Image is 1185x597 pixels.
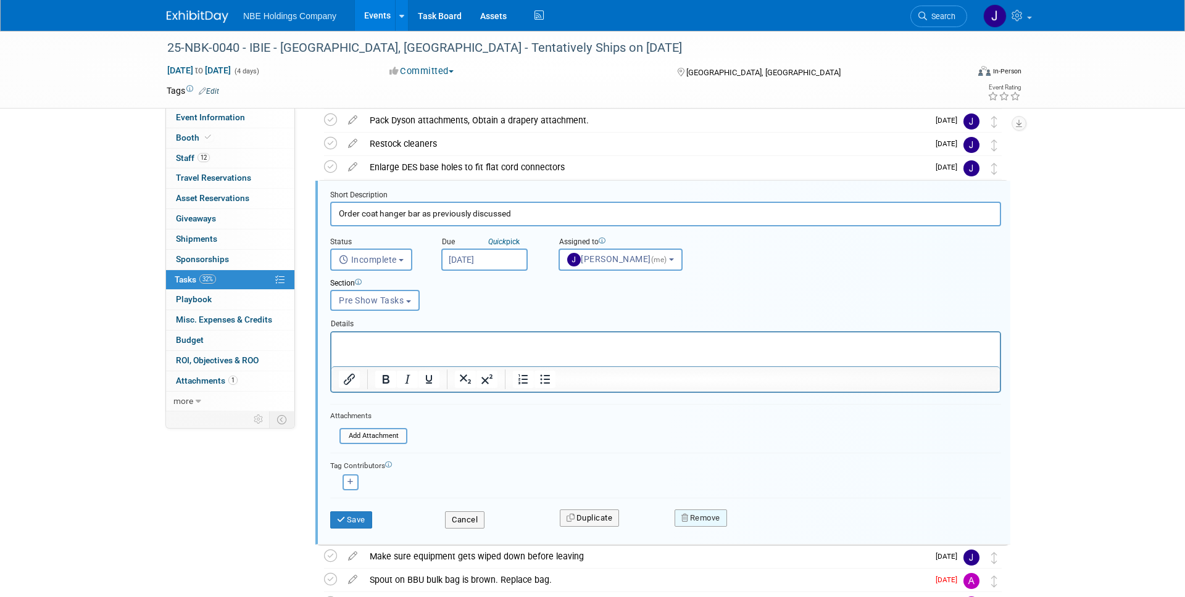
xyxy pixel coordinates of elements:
[166,270,294,290] a: Tasks32%
[330,290,420,311] button: Pre Show Tasks
[176,315,272,324] span: Misc. Expenses & Credits
[991,552,997,564] i: Move task
[173,396,193,406] span: more
[197,153,210,162] span: 12
[991,575,997,587] i: Move task
[983,4,1007,28] img: John Vargo
[167,65,231,76] span: [DATE] [DATE]
[205,134,211,141] i: Booth reservation complete
[963,113,979,130] img: John Vargo
[559,249,683,271] button: [PERSON_NAME](me)
[963,160,979,176] img: John Vargo
[339,255,397,265] span: Incomplete
[441,249,528,271] input: Due Date
[166,128,294,148] a: Booth
[176,153,210,163] span: Staff
[330,313,1001,331] div: Details
[176,355,259,365] span: ROI, Objectives & ROO
[488,237,506,246] i: Quick
[342,574,364,585] a: edit
[651,255,667,264] span: (me)
[342,551,364,562] a: edit
[978,66,991,76] img: Format-Inperson.png
[936,116,963,125] span: [DATE]
[364,133,928,154] div: Restock cleaners
[339,371,360,388] button: Insert/edit link
[686,68,841,77] span: [GEOGRAPHIC_DATA], [GEOGRAPHIC_DATA]
[936,552,963,561] span: [DATE]
[339,295,404,305] span: Pre Show Tasks
[476,371,497,388] button: Superscript
[418,371,439,388] button: Underline
[936,163,963,171] span: [DATE]
[330,458,1001,471] div: Tag Contributors
[199,274,216,284] span: 32%
[176,376,238,385] span: Attachments
[992,67,1021,76] div: In-Person
[991,163,997,175] i: Move task
[176,213,216,223] span: Giveaways
[176,112,245,122] span: Event Information
[991,116,997,128] i: Move task
[445,511,484,529] button: Cancel
[330,278,944,290] div: Section
[166,229,294,249] a: Shipments
[385,65,459,78] button: Committed
[330,190,1001,202] div: Short Description
[166,250,294,270] a: Sponsorships
[176,193,249,203] span: Asset Reservations
[963,137,979,153] img: John Vargo
[199,87,219,96] a: Edit
[342,162,364,173] a: edit
[364,569,928,590] div: Spout on BBU bulk bag is brown. Replace bag.
[166,209,294,229] a: Giveaways
[936,139,963,148] span: [DATE]
[534,371,555,388] button: Bullet list
[166,290,294,310] a: Playbook
[166,189,294,208] a: Asset Reservations
[894,64,1021,83] div: Event Format
[166,392,294,411] a: more
[936,575,963,584] span: [DATE]
[166,331,294,350] a: Budget
[331,332,1000,366] iframe: Rich Text Area
[560,509,619,527] button: Duplicate
[228,376,238,385] span: 1
[193,65,205,75] span: to
[243,11,336,21] span: NBE Holdings Company
[675,509,727,527] button: Remove
[163,37,949,59] div: 25-NBK-0040 - IBIE - [GEOGRAPHIC_DATA], [GEOGRAPHIC_DATA] - Tentatively Ships on [DATE]
[270,411,295,427] td: Toggle Event Tabs
[567,254,669,264] span: [PERSON_NAME]
[330,249,412,271] button: Incomplete
[166,149,294,168] a: Staff12
[364,546,928,567] div: Make sure equipment gets wiped down before leaving
[330,202,1001,226] input: Name of task or a short description
[176,335,204,345] span: Budget
[559,237,712,249] div: Assigned to
[513,371,534,388] button: Numbered list
[166,351,294,371] a: ROI, Objectives & ROO
[167,84,219,97] td: Tags
[397,371,418,388] button: Italic
[441,237,540,249] div: Due
[330,237,423,249] div: Status
[486,237,522,247] a: Quickpick
[175,274,216,284] span: Tasks
[330,411,407,421] div: Attachments
[176,254,229,264] span: Sponsorships
[987,84,1021,91] div: Event Rating
[364,157,928,178] div: Enlarge DES base holes to fit flat cord connectors
[166,168,294,188] a: Travel Reservations
[248,411,270,427] td: Personalize Event Tab Strip
[963,550,979,566] img: Jaron Harthun
[927,12,955,21] span: Search
[166,108,294,128] a: Event Information
[991,139,997,151] i: Move task
[176,294,212,304] span: Playbook
[364,110,928,131] div: Pack Dyson attachments, Obtain a drapery attachment.
[455,371,476,388] button: Subscript
[342,115,364,126] a: edit
[166,371,294,391] a: Attachments1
